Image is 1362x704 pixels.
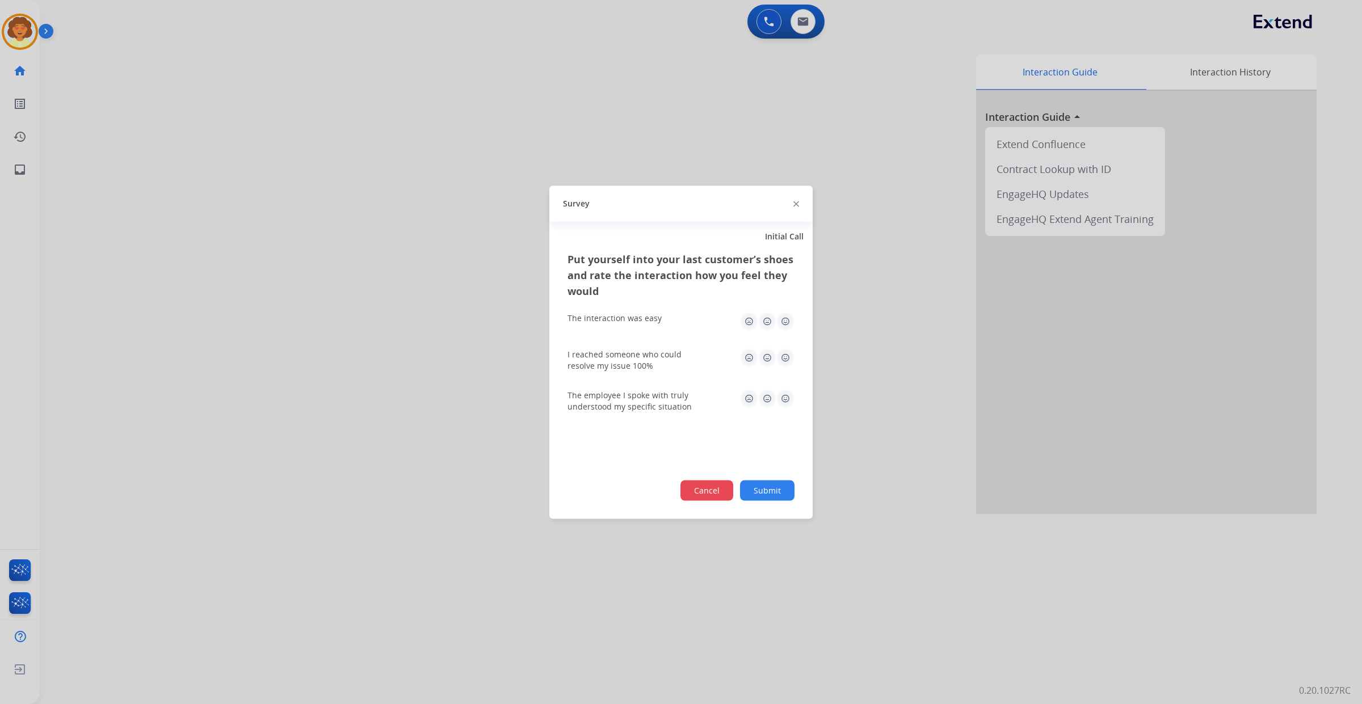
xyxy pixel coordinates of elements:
[563,198,590,209] span: Survey
[567,348,704,371] div: I reached someone who could resolve my issue 100%
[1299,684,1351,697] p: 0.20.1027RC
[680,480,733,500] button: Cancel
[793,201,799,207] img: close-button
[740,480,794,500] button: Submit
[765,230,804,242] span: Initial Call
[567,389,704,412] div: The employee I spoke with truly understood my specific situation
[567,251,794,298] h3: Put yourself into your last customer’s shoes and rate the interaction how you feel they would
[567,312,662,323] div: The interaction was easy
